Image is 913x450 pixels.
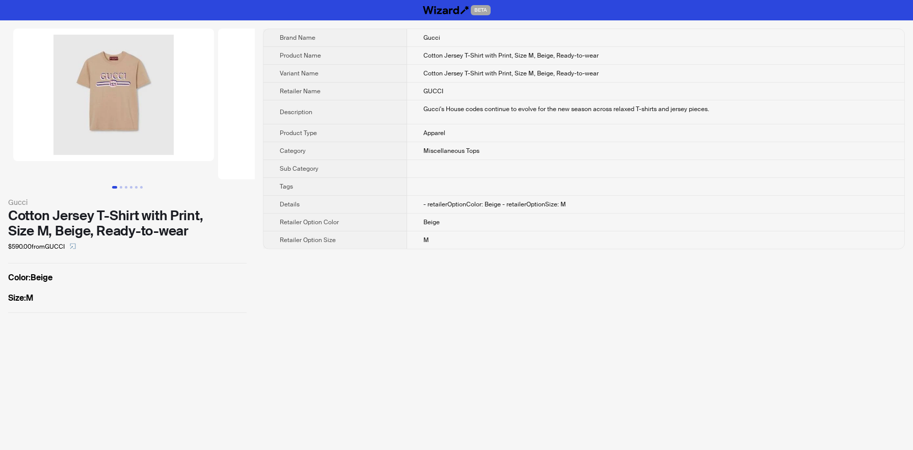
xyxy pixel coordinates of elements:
[423,218,440,226] span: Beige
[280,218,339,226] span: Retailer Option Color
[8,272,247,284] label: Beige
[8,239,247,255] div: $590.00 from GUCCI
[135,186,138,189] button: Go to slide 5
[423,104,888,114] div: Gucci's House codes continue to evolve for the new season across relaxed T-shirts and jersey pieces.
[280,51,321,60] span: Product Name
[280,87,320,95] span: Retailer Name
[13,29,214,161] img: Cotton Jersey T-Shirt with Print, Size M, Beige, Ready-to-wear Cotton Jersey T-Shirt with Print, ...
[130,186,132,189] button: Go to slide 4
[423,34,440,42] span: Gucci
[140,186,143,189] button: Go to slide 6
[423,200,566,208] span: - retailerOptionColor: Beige - retailerOptionSize: M
[280,165,318,173] span: Sub Category
[423,87,443,95] span: GUCCI
[8,197,247,208] div: Gucci
[8,208,247,239] div: Cotton Jersey T-Shirt with Print, Size M, Beige, Ready-to-wear
[423,147,479,155] span: Miscellaneous Tops
[280,34,315,42] span: Brand Name
[471,5,491,15] span: BETA
[112,186,117,189] button: Go to slide 1
[120,186,122,189] button: Go to slide 2
[280,69,318,77] span: Variant Name
[8,293,26,303] span: Size :
[280,108,312,116] span: Description
[423,51,599,60] span: Cotton Jersey T-Shirt with Print, Size M, Beige, Ready-to-wear
[280,147,306,155] span: Category
[423,129,445,137] span: Apparel
[280,236,336,244] span: Retailer Option Size
[218,29,446,179] img: Cotton Jersey T-Shirt with Print, Size M, Beige, Ready-to-wear Cotton Jersey T-Shirt with Print, ...
[280,182,293,191] span: Tags
[8,292,247,304] label: M
[70,243,76,249] span: select
[280,129,317,137] span: Product Type
[423,236,429,244] span: M
[125,186,127,189] button: Go to slide 3
[423,69,599,77] span: Cotton Jersey T-Shirt with Print, Size M, Beige, Ready-to-wear
[280,200,300,208] span: Details
[8,272,31,283] span: Color :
